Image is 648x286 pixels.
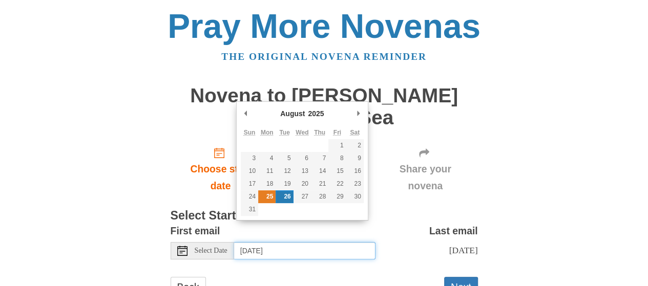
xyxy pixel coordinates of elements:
[171,139,271,200] a: Choose start date
[346,190,363,203] button: 30
[241,178,258,190] button: 17
[383,161,468,194] span: Share your novena
[276,152,293,165] button: 5
[311,190,328,203] button: 28
[241,152,258,165] button: 3
[328,165,346,178] button: 15
[171,85,478,128] h1: Novena to [PERSON_NAME] Star of the Sea
[328,178,346,190] button: 22
[241,190,258,203] button: 24
[373,139,478,200] div: Click "Next" to confirm your start date first.
[429,223,478,239] label: Last email
[294,178,311,190] button: 20
[244,129,256,136] abbr: Sunday
[221,51,427,62] a: The original novena reminder
[276,190,293,203] button: 26
[350,129,360,136] abbr: Saturday
[328,139,346,152] button: 1
[294,165,311,178] button: 13
[346,152,363,165] button: 9
[258,190,276,203] button: 25
[279,129,289,136] abbr: Tuesday
[241,165,258,178] button: 10
[311,178,328,190] button: 21
[234,242,375,259] input: Use the arrow keys to pick a date
[276,165,293,178] button: 12
[168,7,480,45] a: Pray More Novenas
[311,152,328,165] button: 7
[314,129,325,136] abbr: Thursday
[306,106,325,121] div: 2025
[328,190,346,203] button: 29
[346,139,363,152] button: 2
[449,245,477,255] span: [DATE]
[241,106,251,121] button: Previous Month
[171,223,220,239] label: First email
[258,165,276,178] button: 11
[171,209,478,223] h3: Select Start Date
[353,106,364,121] button: Next Month
[294,190,311,203] button: 27
[181,161,261,194] span: Choose start date
[195,247,227,254] span: Select Date
[258,178,276,190] button: 18
[261,129,274,136] abbr: Monday
[346,165,363,178] button: 16
[346,178,363,190] button: 23
[311,165,328,178] button: 14
[328,152,346,165] button: 8
[276,178,293,190] button: 19
[333,129,341,136] abbr: Friday
[258,152,276,165] button: 4
[294,152,311,165] button: 6
[296,129,308,136] abbr: Wednesday
[279,106,306,121] div: August
[241,203,258,216] button: 31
